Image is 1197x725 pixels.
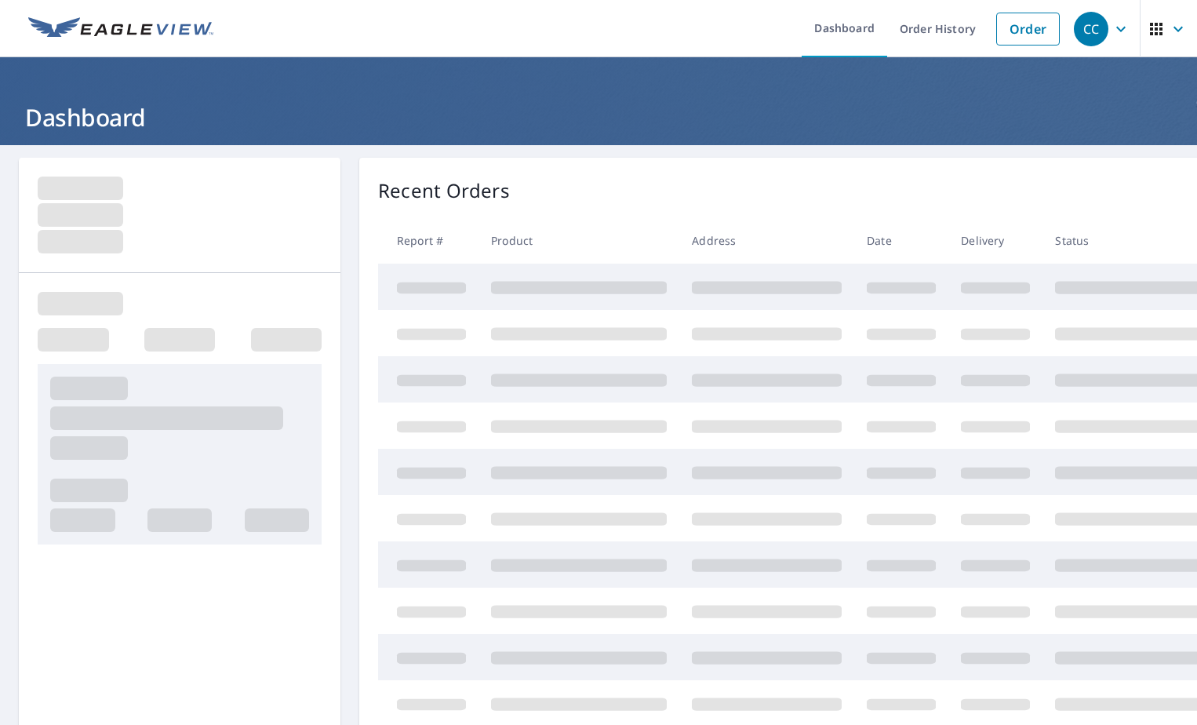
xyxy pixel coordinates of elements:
[854,217,948,264] th: Date
[478,217,679,264] th: Product
[378,177,510,205] p: Recent Orders
[948,217,1042,264] th: Delivery
[28,17,213,41] img: EV Logo
[378,217,478,264] th: Report #
[1074,12,1108,46] div: CC
[996,13,1060,46] a: Order
[19,101,1178,133] h1: Dashboard
[679,217,854,264] th: Address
